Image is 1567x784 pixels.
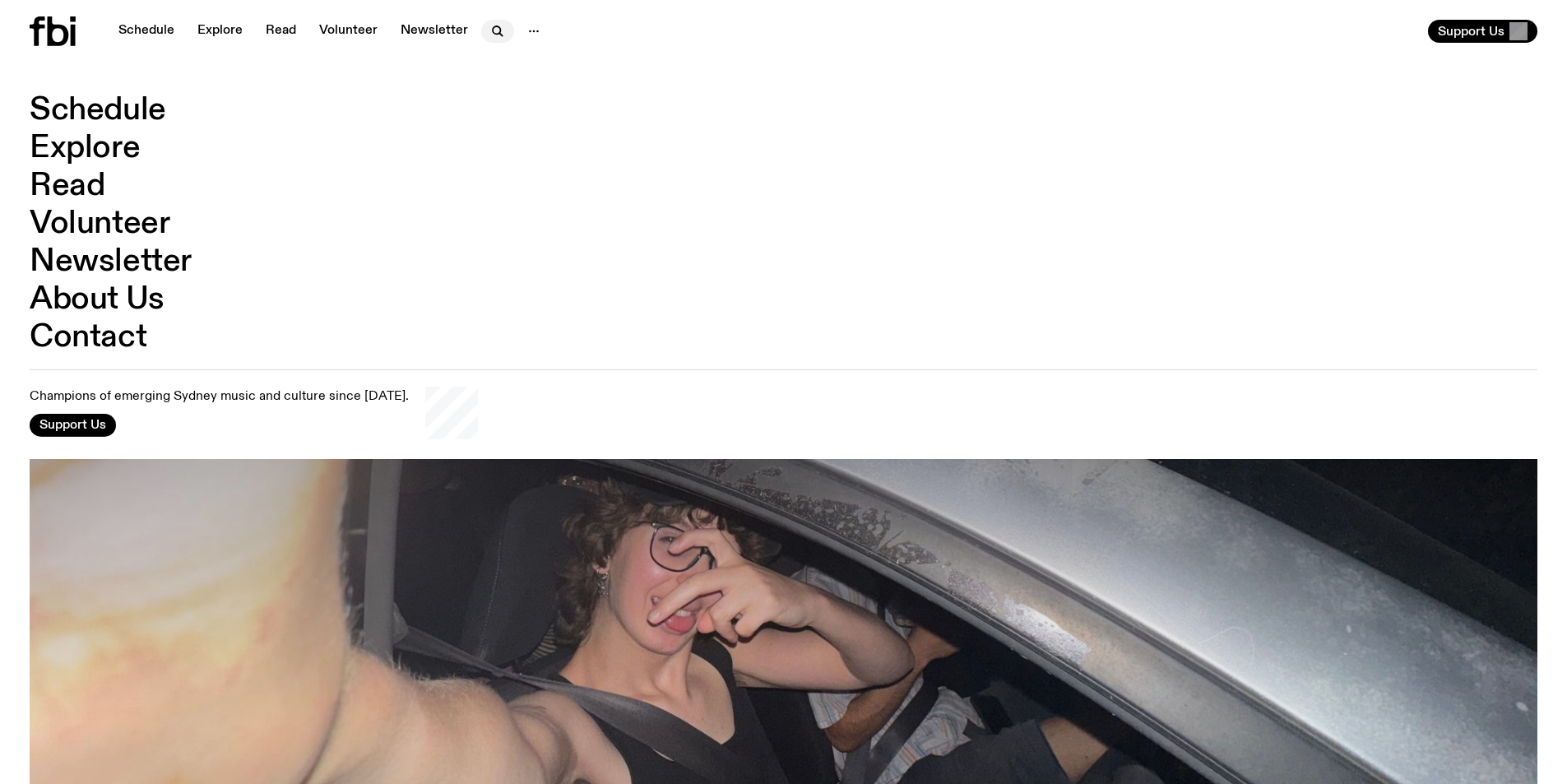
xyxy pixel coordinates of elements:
a: Schedule [30,95,166,126]
button: Support Us [1428,20,1537,43]
a: Newsletter [30,246,192,277]
a: About Us [30,284,165,315]
a: Schedule [109,20,184,43]
a: Explore [30,132,140,164]
span: Support Us [1438,24,1504,39]
a: Contact [30,322,146,353]
p: Champions of emerging Sydney music and culture since [DATE]. [30,389,409,405]
a: Volunteer [309,20,387,43]
a: Read [30,170,104,202]
a: Explore [188,20,253,43]
button: Support Us [30,413,116,436]
a: Volunteer [30,208,169,239]
span: Support Us [39,418,106,433]
a: Newsletter [391,20,478,43]
a: Read [256,20,306,43]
